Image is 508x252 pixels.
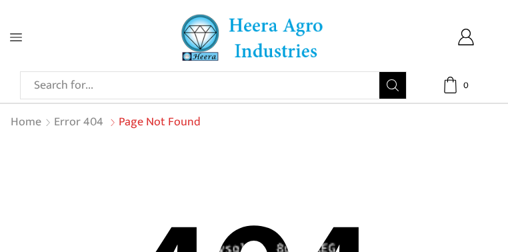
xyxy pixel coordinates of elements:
button: Search button [379,72,406,99]
a: Home [10,114,42,131]
a: 0 [427,77,488,93]
span: 0 [459,79,473,92]
span: Error 404 [54,112,103,132]
input: Search for... [27,72,379,99]
span: Page not found [119,112,201,132]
